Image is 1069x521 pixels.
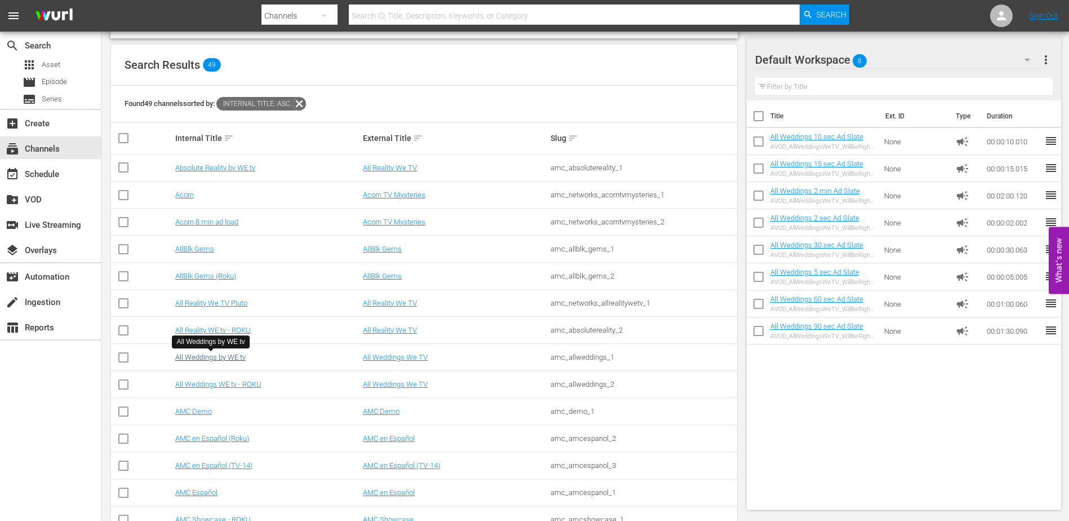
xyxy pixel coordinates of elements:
[956,243,969,257] span: Ad
[363,191,425,199] a: Acorn TV Mysteries
[23,58,36,72] span: Asset
[982,155,1044,182] td: 00:00:15.015
[363,131,547,145] div: External Title
[363,461,440,470] a: AMC en Español (TV-14)
[568,133,578,143] span: sort
[363,407,400,416] a: AMC Demo
[175,299,247,307] a: All Reality We TV Pluto
[1049,227,1069,294] button: Open Feedback Widget
[755,44,1041,76] div: Default Workspace
[175,407,212,416] a: AMC Demo
[551,488,735,497] div: amc_amcespanol_1
[770,197,876,205] div: AVOD_AllWeddingsWeTV_WillBeRightBack_2Min_RB24_S01398706001
[551,407,735,416] div: amc_demo_1
[982,290,1044,317] td: 00:01:00.060
[853,49,867,73] span: 8
[551,131,735,145] div: Slug
[770,170,876,178] div: AVOD_AllWeddingsWeTV_WillBeRightBack_15sec_RB24_S01398706005
[880,209,951,236] td: None
[6,244,19,257] span: Overlays
[879,100,950,132] th: Ext. ID
[880,128,951,155] td: None
[413,133,423,143] span: sort
[770,143,876,151] div: AVOD_AllWeddingsWeTV_WillBeRightBack_10sec_RB24_S01398706006
[982,182,1044,209] td: 00:02:00.120
[551,191,735,199] div: amc_networks_acorntvmysteries_1
[1044,188,1058,202] span: reorder
[770,279,876,286] div: AVOD_AllWeddingsWeTV_WillBeRightBack_5sec_RB24_S01398706007
[982,236,1044,263] td: 00:00:30.063
[956,162,969,175] span: Ad
[363,164,417,172] a: All Reality We TV
[1029,11,1058,20] a: Sign Out
[770,187,860,195] a: All Weddings 2 min Ad Slate
[42,59,60,70] span: Asset
[551,461,735,470] div: amc_amcespanol_3
[23,76,36,89] span: Episode
[6,117,19,130] span: Create
[125,99,306,108] span: Found 49 channels sorted by:
[770,100,879,132] th: Title
[6,193,19,206] span: VOD
[880,236,951,263] td: None
[7,9,20,23] span: menu
[880,290,951,317] td: None
[982,317,1044,345] td: 00:01:30.090
[203,58,221,72] span: 49
[956,270,969,284] span: Ad
[6,321,19,334] span: Reports
[6,39,19,52] span: Search
[175,434,249,443] a: AMC en Español (Roku)
[1044,297,1058,310] span: reorder
[770,295,863,303] a: All Weddings 60 sec Ad Slate
[1044,134,1058,148] span: reorder
[1044,215,1058,229] span: reorder
[6,270,19,284] span: Automation
[125,58,200,72] span: Search Results
[363,326,417,334] a: All Reality We TV
[224,133,234,143] span: sort
[1044,324,1058,337] span: reorder
[216,97,292,111] span: Internal Title: asc
[1039,46,1053,73] button: more_vert
[6,295,19,309] span: Ingestion
[956,216,969,229] span: Ad
[770,322,863,330] a: All Weddings 90 sec Ad Slate
[175,164,255,172] a: Absolute Reality by WE tv
[956,189,969,202] span: Ad
[551,353,735,361] div: amc_allweddings_1
[880,155,951,182] td: None
[770,268,859,276] a: All Weddings 5 sec Ad Slate
[770,241,863,249] a: All Weddings 30 sec Ad Slate
[982,263,1044,290] td: 00:00:05.005
[551,245,735,253] div: amc_allblk_gems_1
[42,76,67,87] span: Episode
[770,333,876,340] div: AVOD_AllWeddingsWeTV_WillBeRightBack_90sec_RB24_S01398706002
[175,461,252,470] a: AMC en Español (TV-14)
[1039,53,1053,67] span: more_vert
[176,337,245,347] div: All Weddings by WE tv
[770,251,876,259] div: AVOD_AllWeddingsWeTV_WillBeRightBack_30sec_RB24_S01398706004
[800,5,849,25] button: Search
[23,92,36,106] span: Series
[551,299,735,307] div: amc_networks_allrealitywetv_1
[817,5,846,25] span: Search
[363,299,417,307] a: All Reality We TV
[551,434,735,443] div: amc_amcespanol_2
[551,326,735,334] div: amc_absolutereality_2
[770,133,863,141] a: All Weddings 10 sec Ad Slate
[982,128,1044,155] td: 00:00:10.010
[27,3,81,29] img: ans4CAIJ8jUAAAAAAAAAAAAAAAAAAAAAAAAgQb4GAAAAAAAAAAAAAAAAAAAAAAAAJMjXAAAAAAAAAAAAAAAAAAAAAAAAgAT5G...
[363,380,428,388] a: All Weddings We TV
[770,306,876,313] div: AVOD_AllWeddingsWeTV_WillBeRightBack_60sec_RB24_S01398706003
[880,182,951,209] td: None
[363,434,415,443] a: AMC en Español
[956,135,969,148] span: Ad
[551,218,735,226] div: amc_networks_acorntvmysteries_2
[6,218,19,232] span: Live Streaming
[42,94,62,105] span: Series
[956,297,969,311] span: Ad
[551,380,735,388] div: amc_allweddings_2
[956,324,969,338] span: Ad
[175,272,236,280] a: AllBlk Gems (Roku)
